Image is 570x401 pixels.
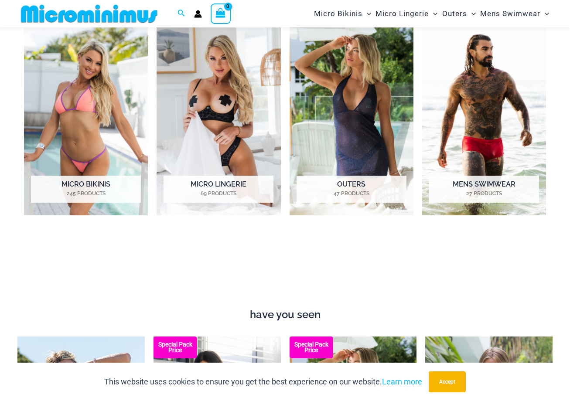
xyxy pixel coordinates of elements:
img: Outers [290,23,413,215]
span: Outers [442,3,467,25]
iframe: TrustedSite Certified [24,238,546,304]
a: Learn more [382,377,422,386]
span: Menu Toggle [540,3,549,25]
a: Visit product category Micro Bikinis [24,23,148,215]
a: Micro BikinisMenu ToggleMenu Toggle [312,3,373,25]
h2: Mens Swimwear [429,176,539,203]
img: MM SHOP LOGO FLAT [17,4,161,24]
p: This website uses cookies to ensure you get the best experience on our website. [104,375,422,388]
a: Micro LingerieMenu ToggleMenu Toggle [373,3,440,25]
img: Micro Lingerie [157,23,280,215]
mark: 27 Products [429,190,539,197]
h2: Micro Bikinis [31,176,141,203]
a: Mens SwimwearMenu ToggleMenu Toggle [478,3,551,25]
img: Mens Swimwear [422,23,546,215]
nav: Site Navigation [311,1,553,26]
span: Micro Bikinis [314,3,362,25]
span: Micro Lingerie [375,3,429,25]
b: Special Pack Price [154,342,197,353]
a: Account icon link [194,10,202,18]
a: Visit product category Micro Lingerie [157,23,280,215]
span: Menu Toggle [467,3,476,25]
mark: 47 Products [297,190,406,197]
a: OutersMenu ToggleMenu Toggle [440,3,478,25]
a: Visit product category Outers [290,23,413,215]
span: Menu Toggle [429,3,437,25]
h2: Micro Lingerie [164,176,273,203]
img: Micro Bikinis [24,23,148,215]
b: Special Pack Price [290,342,333,353]
a: View Shopping Cart, empty [211,3,231,24]
mark: 245 Products [31,190,141,197]
mark: 69 Products [164,190,273,197]
span: Menu Toggle [362,3,371,25]
h4: have you seen [17,309,553,321]
span: Mens Swimwear [480,3,540,25]
a: Visit product category Mens Swimwear [422,23,546,215]
button: Accept [429,371,466,392]
a: Search icon link [177,8,185,19]
h2: Outers [297,176,406,203]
